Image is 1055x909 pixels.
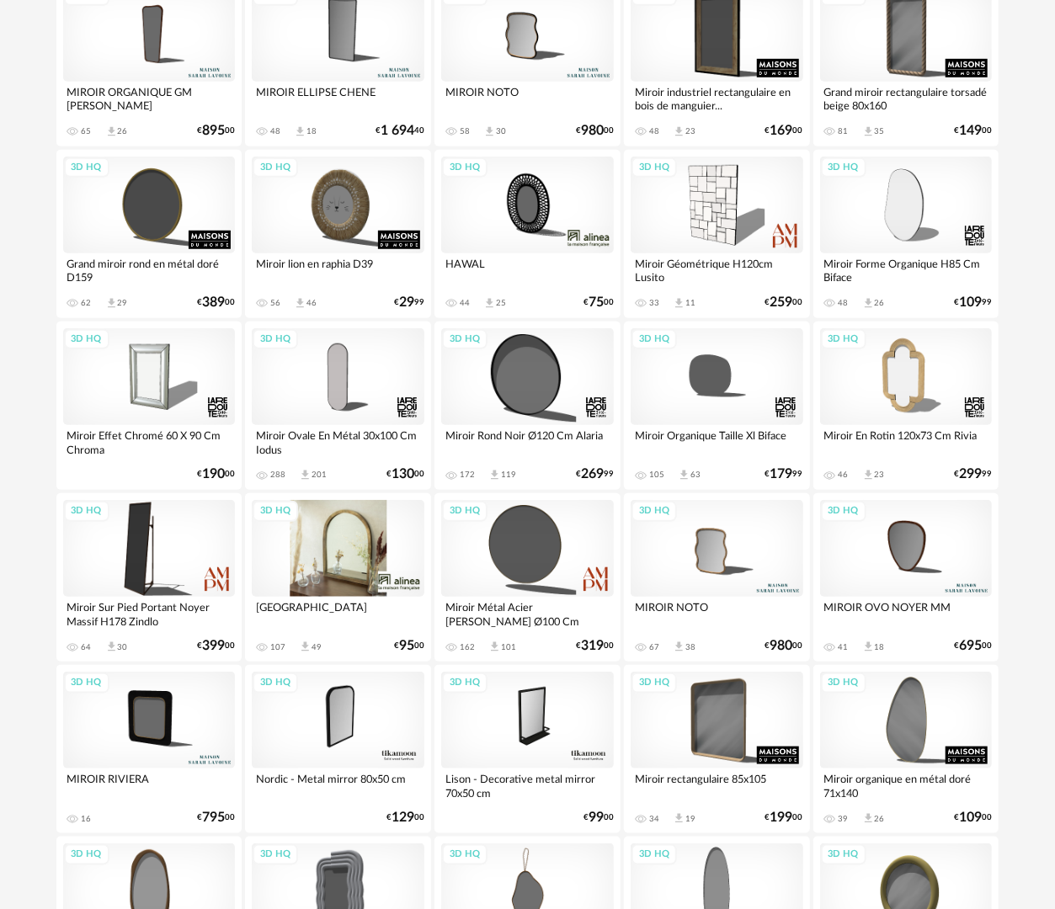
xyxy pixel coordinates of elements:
[252,82,424,115] div: MIROIR ELLIPSE CHENE
[631,425,803,459] div: Miroir Organique Taille Xl Biface
[197,641,235,651] div: € 00
[82,814,92,824] div: 16
[252,768,424,802] div: Nordic - Metal mirror 80x50 cm
[649,126,659,136] div: 48
[82,642,92,652] div: 64
[765,812,803,823] div: € 00
[399,297,414,308] span: 29
[821,501,866,522] div: 3D HQ
[589,812,604,823] span: 99
[483,297,496,310] span: Download icon
[954,469,992,480] div: € 99
[64,329,109,350] div: 3D HQ
[306,126,317,136] div: 18
[954,641,992,651] div: € 00
[765,125,803,136] div: € 00
[765,297,803,308] div: € 00
[820,768,993,802] div: Miroir organique en métal doré 71x140
[813,665,999,833] a: 3D HQ Miroir organique en métal doré 71x140 39 Download icon 26 €10900
[434,665,621,833] a: 3D HQ Lison - Decorative metal mirror 70x50 cm €9900
[441,597,614,630] div: Miroir Métal Acier [PERSON_NAME] Ø100 Cm Caligone
[253,844,298,865] div: 3D HQ
[820,425,993,459] div: Miroir En Rotin 120x73 Cm Rivia
[631,768,803,802] div: Miroir rectangulaire 85x105
[460,126,470,136] div: 58
[270,298,280,308] div: 56
[386,469,424,480] div: € 00
[959,641,982,651] span: 695
[821,844,866,865] div: 3D HQ
[690,470,701,480] div: 63
[118,642,128,652] div: 30
[252,425,424,459] div: Miroir Ovale En Métal 30x100 Cm Iodus
[631,597,803,630] div: MIROIR NOTO
[821,157,866,178] div: 3D HQ
[434,150,621,318] a: 3D HQ HAWAL 44 Download icon 25 €7500
[299,469,312,481] span: Download icon
[820,597,993,630] div: MIROIR OVO NOYER MM
[576,125,614,136] div: € 00
[245,150,431,318] a: 3D HQ Miroir lion en raphia D39 56 Download icon 46 €2999
[312,642,322,652] div: 49
[56,322,242,490] a: 3D HQ Miroir Effet Chromé 60 X 90 Cm Chroma €19000
[197,297,235,308] div: € 00
[63,597,236,630] div: Miroir Sur Pied Portant Noyer Massif H178 Zindlo
[441,82,614,115] div: MIROIR NOTO
[118,298,128,308] div: 29
[442,672,488,694] div: 3D HQ
[63,82,236,115] div: MIROIR ORGANIQUE GM [PERSON_NAME]
[202,641,225,651] span: 399
[954,297,992,308] div: € 99
[63,425,236,459] div: Miroir Effet Chromé 60 X 90 Cm Chroma
[483,125,496,138] span: Download icon
[270,642,285,652] div: 107
[875,126,885,136] div: 35
[501,642,516,652] div: 101
[245,322,431,490] a: 3D HQ Miroir Ovale En Métal 30x100 Cm Iodus 288 Download icon 201 €13000
[442,844,488,865] div: 3D HQ
[685,298,695,308] div: 11
[839,814,849,824] div: 39
[839,470,849,480] div: 46
[875,814,885,824] div: 26
[959,297,982,308] span: 109
[678,469,690,481] span: Download icon
[294,125,306,138] span: Download icon
[392,812,414,823] span: 129
[442,157,488,178] div: 3D HQ
[821,329,866,350] div: 3D HQ
[624,322,810,490] a: 3D HQ Miroir Organique Taille Xl Biface 105 Download icon 63 €17999
[820,82,993,115] div: Grand miroir rectangulaire torsadé beige 80x160
[624,493,810,662] a: 3D HQ MIROIR NOTO 67 Download icon 38 €98000
[685,642,695,652] div: 38
[839,126,849,136] div: 81
[294,297,306,310] span: Download icon
[56,150,242,318] a: 3D HQ Grand miroir rond en métal doré D159 62 Download icon 29 €38900
[376,125,424,136] div: € 40
[862,812,875,825] span: Download icon
[954,812,992,823] div: € 00
[770,641,793,651] span: 980
[631,157,677,178] div: 3D HQ
[673,641,685,653] span: Download icon
[820,253,993,287] div: Miroir Forme Organique H85 Cm Biface
[434,322,621,490] a: 3D HQ Miroir Rond Noir Ø120 Cm Alaria 172 Download icon 119 €26999
[770,125,793,136] span: 169
[306,298,317,308] div: 46
[581,125,604,136] span: 980
[581,641,604,651] span: 319
[252,253,424,287] div: Miroir lion en raphia D39
[253,501,298,522] div: 3D HQ
[82,126,92,136] div: 65
[394,641,424,651] div: € 00
[399,641,414,651] span: 95
[631,672,677,694] div: 3D HQ
[64,157,109,178] div: 3D HQ
[821,672,866,694] div: 3D HQ
[813,493,999,662] a: 3D HQ MIROIR OVO NOYER MM 41 Download icon 18 €69500
[245,665,431,833] a: 3D HQ Nordic - Metal mirror 80x50 cm €12900
[685,126,695,136] div: 23
[583,812,614,823] div: € 00
[253,672,298,694] div: 3D HQ
[631,501,677,522] div: 3D HQ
